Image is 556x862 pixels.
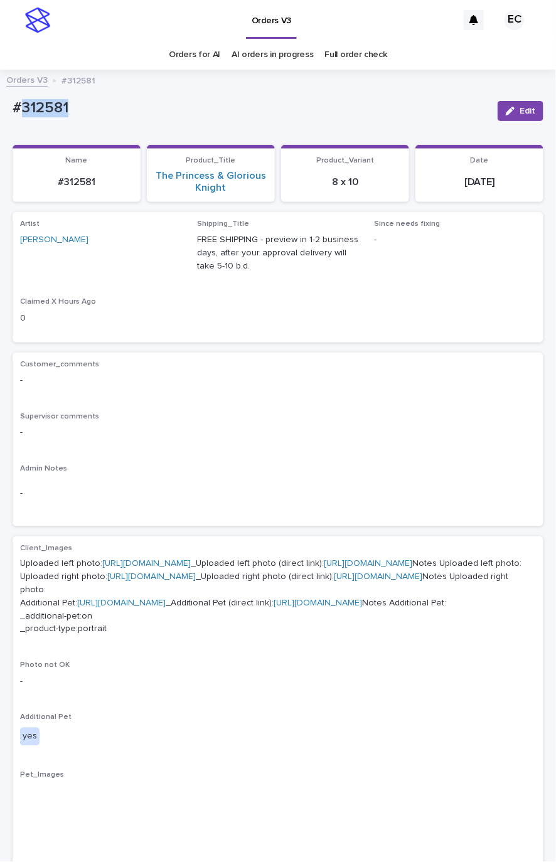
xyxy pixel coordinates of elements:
p: #312581 [13,99,488,117]
span: Admin Notes [20,465,67,472]
span: Customer_comments [20,361,99,368]
span: Artist [20,220,40,228]
span: Date [471,157,489,164]
div: EC [505,10,525,30]
span: Since needs fixing [374,220,440,228]
span: Client_Images [20,545,72,552]
p: 0 [20,312,182,325]
p: [DATE] [423,176,536,188]
a: [URL][DOMAIN_NAME] [77,599,166,608]
p: - [20,676,536,689]
div: yes [20,728,40,746]
a: [URL][DOMAIN_NAME] [102,560,191,568]
span: Supervisor comments [20,413,99,420]
button: Edit [498,101,543,121]
span: Product_Variant [316,157,374,164]
a: [URL][DOMAIN_NAME] [334,573,422,582]
p: - [20,374,536,387]
span: Photo not OK [20,662,70,669]
span: Shipping_Title [197,220,249,228]
a: [URL][DOMAIN_NAME] [107,573,196,582]
span: Claimed X Hours Ago [20,298,96,306]
a: Orders V3 [6,72,48,87]
a: [URL][DOMAIN_NAME] [274,599,362,608]
p: - [374,233,536,247]
a: Orders for AI [169,40,220,70]
span: Pet_Images [20,772,64,779]
p: FREE SHIPPING - preview in 1-2 business days, after your approval delivery will take 5-10 b.d. [197,233,359,272]
p: - [20,426,536,439]
p: Uploaded left photo: _Uploaded left photo (direct link): Notes Uploaded left photo: Uploaded righ... [20,558,536,636]
p: - [20,487,536,500]
span: Edit [520,107,535,115]
a: [PERSON_NAME] [20,233,88,247]
img: stacker-logo-s-only.png [25,8,50,33]
span: Additional Pet [20,714,72,721]
span: Product_Title [186,157,236,164]
p: #312581 [61,73,95,87]
a: AI orders in progress [232,40,314,70]
a: Full order check [325,40,387,70]
a: [URL][DOMAIN_NAME] [324,560,412,568]
p: 8 x 10 [289,176,402,188]
p: #312581 [20,176,133,188]
span: Name [66,157,88,164]
a: The Princess & Glorious Knight [154,170,267,194]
